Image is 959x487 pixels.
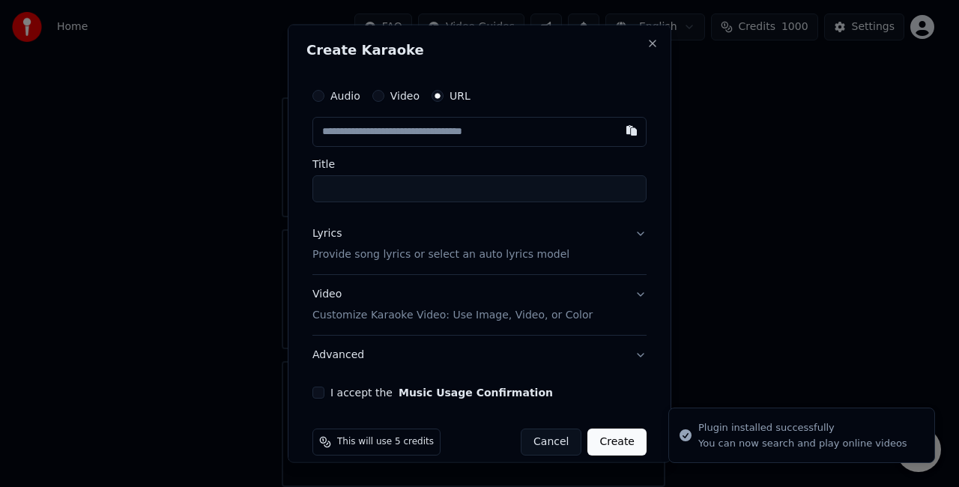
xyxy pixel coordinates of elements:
[312,226,342,241] div: Lyrics
[312,335,647,374] button: Advanced
[306,43,653,57] h2: Create Karaoke
[312,159,647,169] label: Title
[312,274,647,334] button: VideoCustomize Karaoke Video: Use Image, Video, or Color
[450,91,471,101] label: URL
[390,91,420,101] label: Video
[312,214,647,274] button: LyricsProvide song lyrics or select an auto lyrics model
[312,307,593,322] p: Customize Karaoke Video: Use Image, Video, or Color
[330,387,553,397] label: I accept the
[330,91,360,101] label: Audio
[337,435,434,447] span: This will use 5 credits
[399,387,553,397] button: I accept the
[312,286,593,322] div: Video
[521,428,581,455] button: Cancel
[312,246,569,261] p: Provide song lyrics or select an auto lyrics model
[587,428,647,455] button: Create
